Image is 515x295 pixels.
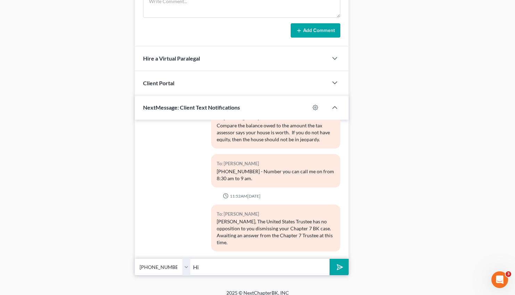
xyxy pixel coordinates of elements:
[217,168,335,182] div: [PHONE_NUMBER] - Number you can call me on from 8:30 am to 9 am.
[143,80,174,86] span: Client Portal
[217,210,335,218] div: To: [PERSON_NAME]
[143,55,200,62] span: Hire a Virtual Paralegal
[143,193,341,199] div: 11:52AM[DATE]
[190,258,330,276] input: Say something...
[491,271,508,288] iframe: Intercom live chat
[217,218,335,246] div: [PERSON_NAME], The United States Trustee has no opposition to you dismissing your Chapter 7 BK ca...
[291,23,340,38] button: Add Comment
[217,160,335,168] div: To: [PERSON_NAME]
[217,122,335,143] div: Compare the balance owed to the amount the tax assessor says your house is worth. If you do not h...
[143,104,240,111] span: NextMessage: Client Text Notifications
[506,271,511,277] span: 3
